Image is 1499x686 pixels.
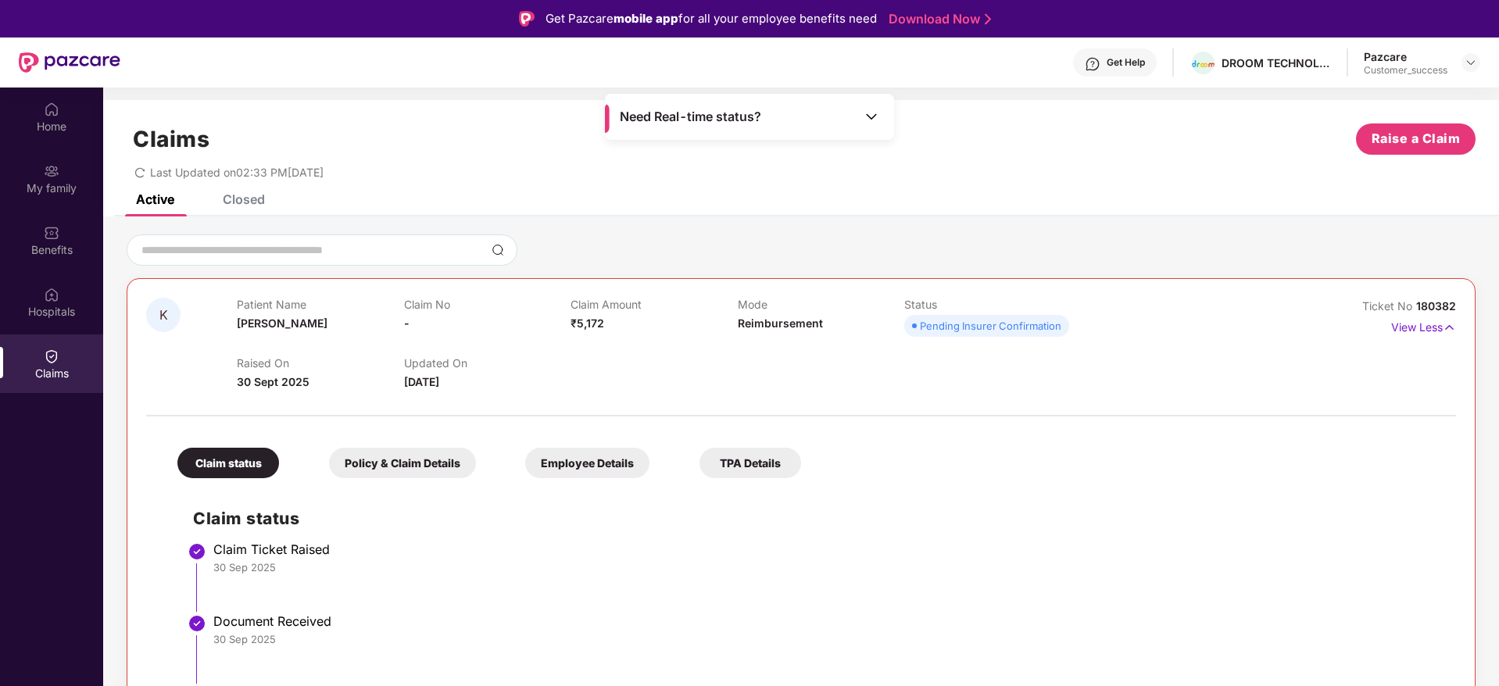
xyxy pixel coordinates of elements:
[920,318,1061,334] div: Pending Insurer Confirmation
[404,298,571,311] p: Claim No
[519,11,535,27] img: Logo
[44,348,59,364] img: svg+xml;base64,PHN2ZyBpZD0iQ2xhaW0iIHhtbG5zPSJodHRwOi8vd3d3LnczLm9yZy8yMDAwL3N2ZyIgd2lkdGg9IjIwIi...
[150,166,324,179] span: Last Updated on 02:33 PM[DATE]
[1107,56,1145,69] div: Get Help
[404,316,410,330] span: -
[237,298,403,311] p: Patient Name
[213,541,1440,557] div: Claim Ticket Raised
[237,356,403,370] p: Raised On
[44,225,59,241] img: svg+xml;base64,PHN2ZyBpZD0iQmVuZWZpdHMiIHhtbG5zPSJodHRwOi8vd3d3LnczLm9yZy8yMDAwL3N2ZyIgd2lkdGg9Ij...
[133,126,209,152] h1: Claims
[177,448,279,478] div: Claim status
[546,9,877,28] div: Get Pazcare for all your employee benefits need
[864,109,879,124] img: Toggle Icon
[237,316,327,330] span: [PERSON_NAME]
[1364,64,1447,77] div: Customer_success
[44,102,59,117] img: svg+xml;base64,PHN2ZyBpZD0iSG9tZSIgeG1sbnM9Imh0dHA6Ly93d3cudzMub3JnLzIwMDAvc3ZnIiB3aWR0aD0iMjAiIG...
[1222,55,1331,70] div: DROOM TECHNOLOGY PRIVATE LIMITED
[213,560,1440,574] div: 30 Sep 2025
[213,632,1440,646] div: 30 Sep 2025
[1443,319,1456,336] img: svg+xml;base64,PHN2ZyB4bWxucz0iaHR0cDovL3d3dy53My5vcmcvMjAwMC9zdmciIHdpZHRoPSIxNyIgaGVpZ2h0PSIxNy...
[1465,56,1477,69] img: svg+xml;base64,PHN2ZyBpZD0iRHJvcGRvd24tMzJ4MzIiIHhtbG5zPSJodHRwOi8vd3d3LnczLm9yZy8yMDAwL3N2ZyIgd2...
[614,11,678,26] strong: mobile app
[699,448,801,478] div: TPA Details
[571,298,737,311] p: Claim Amount
[193,506,1440,531] h2: Claim status
[404,375,439,388] span: [DATE]
[188,614,206,633] img: svg+xml;base64,PHN2ZyBpZD0iU3RlcC1Eb25lLTMyeDMyIiB4bWxucz0iaHR0cDovL3d3dy53My5vcmcvMjAwMC9zdmciIH...
[1085,56,1100,72] img: svg+xml;base64,PHN2ZyBpZD0iSGVscC0zMngzMiIgeG1sbnM9Imh0dHA6Ly93d3cudzMub3JnLzIwMDAvc3ZnIiB3aWR0aD...
[404,356,571,370] p: Updated On
[44,287,59,302] img: svg+xml;base64,PHN2ZyBpZD0iSG9zcGl0YWxzIiB4bWxucz0iaHR0cDovL3d3dy53My5vcmcvMjAwMC9zdmciIHdpZHRoPS...
[1416,299,1456,313] span: 180382
[188,542,206,561] img: svg+xml;base64,PHN2ZyBpZD0iU3RlcC1Eb25lLTMyeDMyIiB4bWxucz0iaHR0cDovL3d3dy53My5vcmcvMjAwMC9zdmciIH...
[1362,299,1416,313] span: Ticket No
[1356,123,1476,155] button: Raise a Claim
[525,448,649,478] div: Employee Details
[223,191,265,207] div: Closed
[237,375,309,388] span: 30 Sept 2025
[904,298,1071,311] p: Status
[19,52,120,73] img: New Pazcare Logo
[492,244,504,256] img: svg+xml;base64,PHN2ZyBpZD0iU2VhcmNoLTMyeDMyIiB4bWxucz0iaHR0cDovL3d3dy53My5vcmcvMjAwMC9zdmciIHdpZH...
[329,448,476,478] div: Policy & Claim Details
[44,163,59,179] img: svg+xml;base64,PHN2ZyB3aWR0aD0iMjAiIGhlaWdodD0iMjAiIHZpZXdCb3g9IjAgMCAyMCAyMCIgZmlsbD0ibm9uZSIgeG...
[889,11,986,27] a: Download Now
[213,613,1440,629] div: Document Received
[1192,60,1215,67] img: droom.png
[738,316,823,330] span: Reimbursement
[159,309,168,322] span: K
[136,191,174,207] div: Active
[1391,315,1456,336] p: View Less
[620,109,761,125] span: Need Real-time status?
[571,316,604,330] span: ₹5,172
[985,11,991,27] img: Stroke
[134,166,145,179] span: redo
[1364,49,1447,64] div: Pazcare
[738,298,904,311] p: Mode
[1372,129,1461,148] span: Raise a Claim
